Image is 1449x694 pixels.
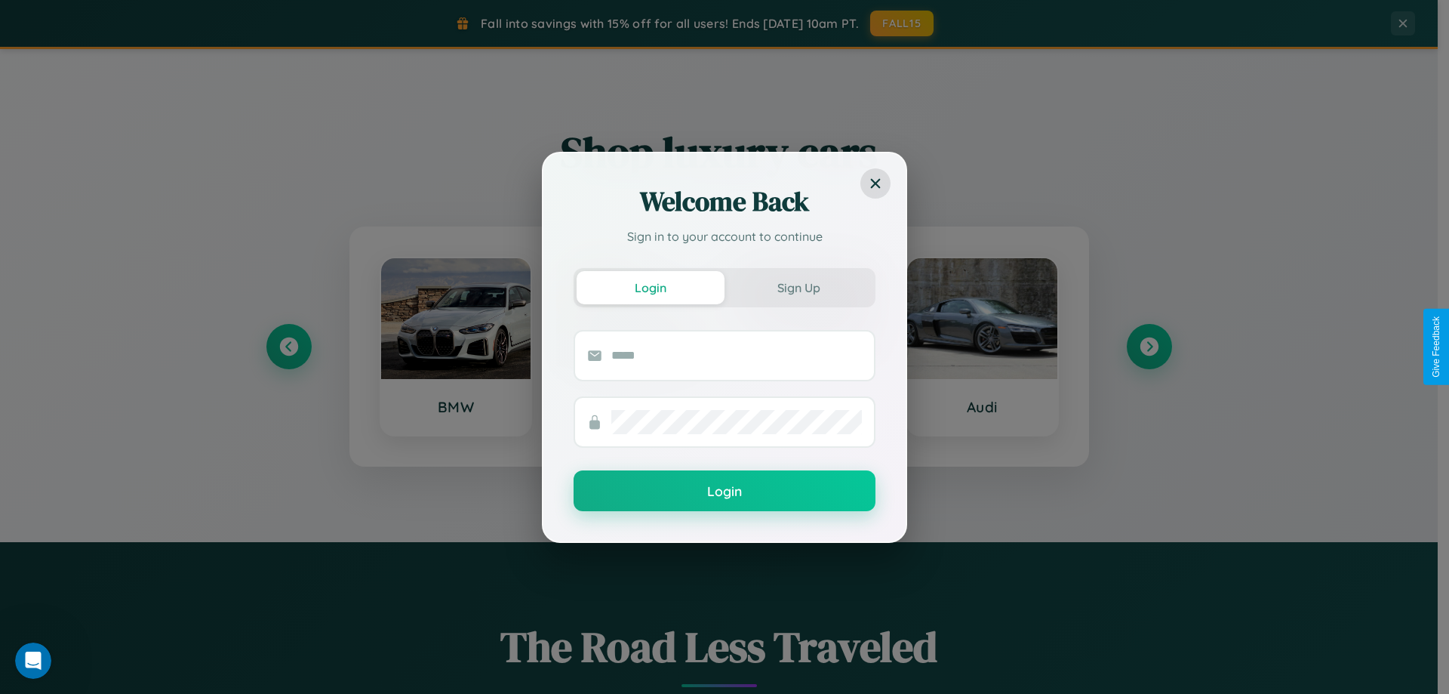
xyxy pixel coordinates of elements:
[574,184,875,220] h2: Welcome Back
[574,470,875,511] button: Login
[1431,316,1441,378] div: Give Feedback
[15,643,51,679] iframe: Intercom live chat
[724,271,872,304] button: Sign Up
[577,271,724,304] button: Login
[574,227,875,245] p: Sign in to your account to continue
